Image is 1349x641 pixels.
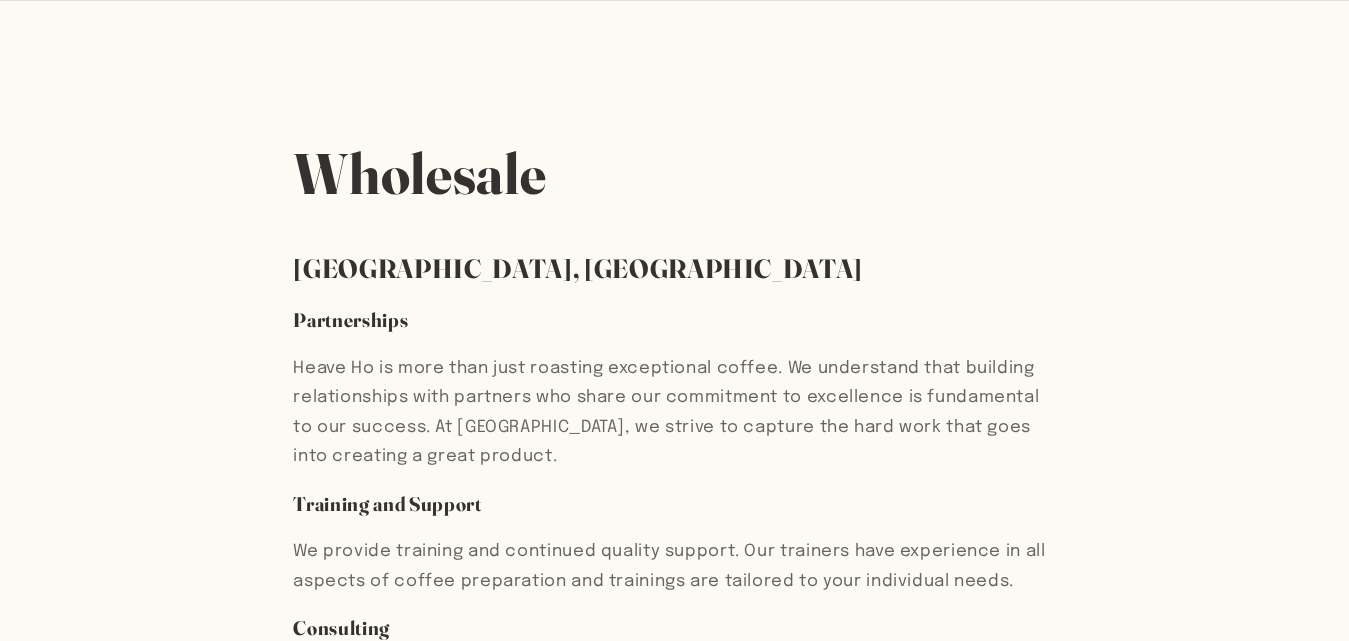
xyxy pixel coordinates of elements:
[293,252,1055,286] h2: [GEOGRAPHIC_DATA], [GEOGRAPHIC_DATA]
[293,137,1055,211] h1: Wholesale
[293,616,390,640] span: Consulting
[293,308,408,332] span: Partnerships
[293,492,481,516] span: Training and Support
[293,537,1055,596] p: We provide training and continued quality support. Our trainers have experience in all aspects of...
[293,354,1055,472] p: Heave Ho is more than just roasting exceptional coffee. We understand that building relationships...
